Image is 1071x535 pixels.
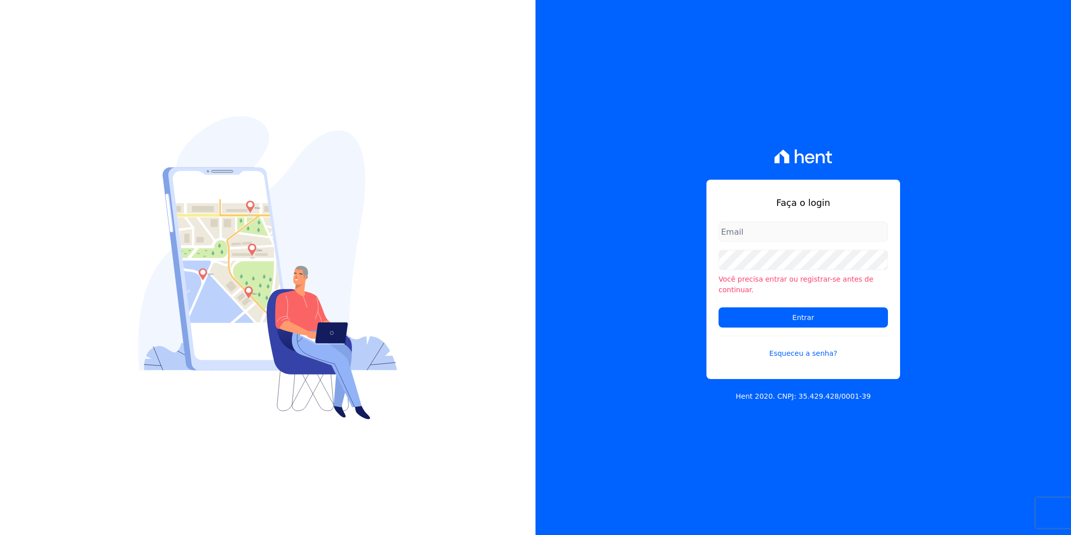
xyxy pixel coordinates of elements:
[736,391,871,402] p: Hent 2020. CNPJ: 35.429.428/0001-39
[719,222,888,242] input: Email
[719,274,888,295] li: Você precisa entrar ou registrar-se antes de continuar.
[719,336,888,359] a: Esqueceu a senha?
[719,307,888,328] input: Entrar
[138,116,397,419] img: Login
[719,196,888,209] h1: Faça o login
